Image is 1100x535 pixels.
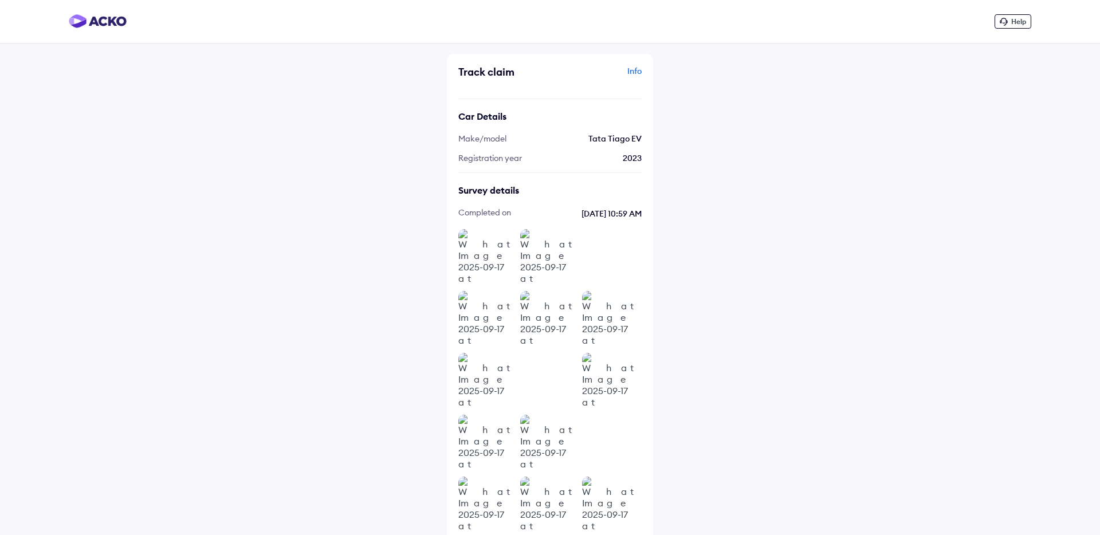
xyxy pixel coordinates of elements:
[553,65,642,87] div: Info
[520,477,577,534] img: WhatsApp Image 2025-09-17 at 10.46.21 AM.jpeg
[582,291,639,348] img: WhatsApp Image 2025-09-17 at 10.48.04 AM.jpeg
[458,291,516,348] img: WhatsApp Image 2025-09-17 at 10.48.28 AM.jpeg
[458,153,522,163] span: Registration year
[520,291,577,348] img: WhatsApp Image 2025-09-17 at 10.48.16 AM.jpeg
[458,415,516,472] img: WhatsApp Image 2025-09-17 at 10.46.52 AM.jpeg
[458,133,506,144] span: Make/model
[520,415,577,472] img: WhatsApp Image 2025-09-17 at 10.46.44 AM.jpeg
[520,229,577,286] img: WhatsApp Image 2025-09-17 at 10.49.10 AM.jpeg
[588,133,642,144] span: Tata Tiago EV
[458,65,547,78] div: Track claim
[522,207,642,220] span: [DATE] 10:59 AM
[458,207,511,220] span: completed On
[458,477,516,534] img: WhatsApp Image 2025-09-17 at 10.46.27 AM.jpeg
[520,353,577,410] img: WhatsApp Image 2025-09-17 at 10.47.31 AM.jpeg
[623,153,642,163] span: 2023
[1011,17,1026,26] span: Help
[582,353,639,410] img: WhatsApp Image 2025-09-17 at 10.47.17 AM.jpeg
[582,477,639,534] img: WhatsApp Image 2025-09-17 at 10.46.11 AM.jpeg
[458,111,642,122] div: Car Details
[582,415,639,472] img: WhatsApp Image 2025-09-17 at 10.46.33 AM.jpeg
[458,229,516,286] img: WhatsApp Image 2025-09-17 at 10.49.04 AM.jpeg
[69,14,127,28] img: horizontal-gradient.png
[458,353,516,410] img: WhatsApp Image 2025-09-17 at 10.47.53 AM.jpeg
[458,184,642,196] div: Survey details
[582,229,639,286] img: WhatsApp Image 2025-09-17 at 10.49.04 AM.jpeg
